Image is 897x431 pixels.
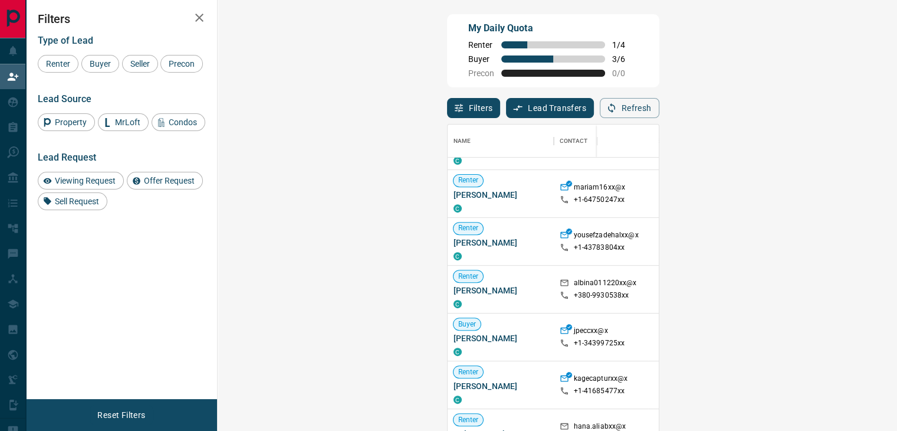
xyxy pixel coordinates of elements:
span: Renter [454,175,484,185]
h2: Filters [38,12,205,26]
div: MrLoft [98,113,149,131]
span: Renter [454,367,484,377]
p: kagecapturxx@x [574,374,628,386]
div: condos.ca [454,204,462,213]
span: Offer Request [140,176,199,185]
span: 3 / 6 [612,54,638,64]
span: Renter [454,223,484,233]
button: Reset Filters [90,405,153,425]
span: Lead Request [38,152,96,163]
p: jpeccxx@x [574,326,608,338]
span: Seller [126,59,154,68]
span: MrLoft [111,117,144,127]
p: My Daily Quota [468,21,638,35]
button: Lead Transfers [506,98,594,118]
span: Precon [468,68,494,78]
span: [PERSON_NAME] [454,237,548,249]
span: Condos [165,117,201,127]
p: yousefzadehalxx@x [574,230,639,243]
span: [PERSON_NAME] [454,332,548,344]
span: Precon [165,59,199,68]
span: [PERSON_NAME] [454,285,548,296]
span: Renter [454,271,484,281]
span: Viewing Request [51,176,120,185]
p: +380- 9930538xx [574,290,629,301]
span: Type of Lead [38,35,93,46]
div: condos.ca [454,300,462,308]
button: Filters [447,98,501,118]
span: Renter [454,414,484,425]
p: albina011220xx@x [574,278,637,290]
span: 1 / 4 [612,40,638,50]
p: +1- 64750247xx [574,195,625,205]
div: Seller [122,55,158,73]
span: [PERSON_NAME] [454,380,548,392]
span: Lead Source [38,93,91,105]
span: 0 / 0 [612,68,638,78]
p: +1- 43757734xx [574,147,625,157]
div: condos.ca [454,348,462,356]
div: condos.ca [454,156,462,165]
p: +1- 43783804xx [574,243,625,253]
div: Sell Request [38,192,107,210]
div: Renter [38,55,78,73]
button: Refresh [600,98,659,118]
div: Property [38,113,95,131]
div: Condos [152,113,205,131]
span: Sell Request [51,197,103,206]
div: Buyer [81,55,119,73]
div: condos.ca [454,252,462,260]
p: mariam16xx@x [574,182,626,195]
span: Property [51,117,91,127]
div: Contact [560,125,588,158]
div: Viewing Request [38,172,124,190]
p: +1- 41685477xx [574,386,625,396]
p: +1- 34399725xx [574,338,625,348]
div: Name [448,125,554,158]
div: Offer Request [127,172,203,190]
span: Buyer [468,54,494,64]
span: Renter [42,59,74,68]
span: Buyer [454,319,481,329]
span: [PERSON_NAME] [454,189,548,201]
div: Precon [160,55,203,73]
span: Renter [468,40,494,50]
div: condos.ca [454,396,462,404]
span: Buyer [86,59,115,68]
div: Name [454,125,471,158]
